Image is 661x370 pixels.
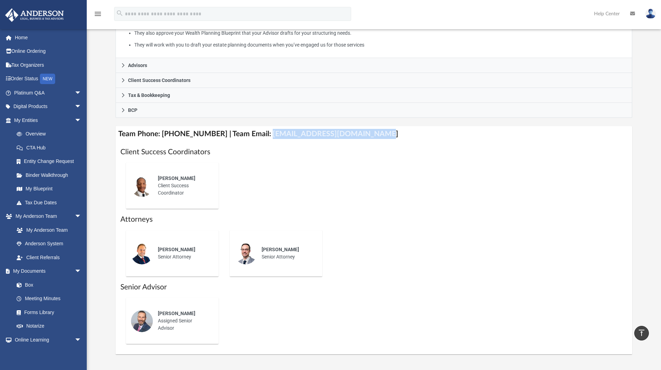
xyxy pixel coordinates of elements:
span: Client Success Coordinators [128,78,190,83]
a: Overview [10,127,92,141]
img: thumbnail [131,310,153,332]
a: Order StatusNEW [5,72,92,86]
a: vertical_align_top [634,326,649,340]
a: My Blueprint [10,182,88,196]
span: arrow_drop_down [75,113,88,128]
div: NEW [40,74,55,84]
img: User Pic [645,9,656,19]
span: [PERSON_NAME] [158,175,195,181]
a: Online Ordering [5,44,92,58]
span: arrow_drop_down [75,100,88,114]
img: thumbnail [235,242,257,264]
a: Tax & Bookkeeping [116,88,633,103]
div: Assigned Senior Advisor [153,305,214,337]
a: Tax Organizers [5,58,92,72]
a: Anderson System [10,237,88,251]
a: Notarize [10,319,88,333]
a: Entity Change Request [10,155,92,168]
a: Platinum Q&Aarrow_drop_down [5,86,92,100]
a: Binder Walkthrough [10,168,92,182]
a: My Anderson Team [10,223,85,237]
a: Online Learningarrow_drop_down [5,333,88,347]
div: Senior Attorney [153,241,214,265]
span: Tax & Bookkeeping [128,93,170,98]
li: They also approve your Wealth Planning Blueprint that your Advisor drafts for your structuring ne... [134,29,627,38]
span: arrow_drop_down [75,333,88,347]
a: Box [10,278,85,292]
a: My Documentsarrow_drop_down [5,264,88,278]
h4: Team Phone: [PHONE_NUMBER] | Team Email: [EMAIL_ADDRESS][DOMAIN_NAME] [116,126,633,142]
span: BCP [128,108,137,113]
a: Advisors [116,58,633,73]
a: CTA Hub [10,141,92,155]
a: Tax Due Dates [10,196,92,209]
i: vertical_align_top [637,329,646,337]
span: arrow_drop_down [75,86,88,100]
a: Meeting Minutes [10,292,88,306]
li: They will work with you to draft your estate planning documents when you’ve engaged us for those ... [134,41,627,49]
img: Anderson Advisors Platinum Portal [3,8,66,22]
span: [PERSON_NAME] [158,247,195,252]
a: Courses [10,347,88,361]
span: [PERSON_NAME] [262,247,299,252]
a: Home [5,31,92,44]
h1: Attorneys [120,214,628,224]
i: menu [94,10,102,18]
a: Forms Library [10,305,85,319]
a: Client Success Coordinators [116,73,633,88]
span: [PERSON_NAME] [158,311,195,316]
img: thumbnail [131,175,153,197]
h1: Senior Advisor [120,282,628,292]
div: Senior Attorney [257,241,317,265]
span: Advisors [128,63,147,68]
div: Client Success Coordinator [153,170,214,202]
i: search [116,9,124,17]
a: menu [94,13,102,18]
h1: Client Success Coordinators [120,147,628,157]
span: arrow_drop_down [75,264,88,279]
a: Digital Productsarrow_drop_down [5,100,92,114]
img: thumbnail [131,242,153,264]
a: My Anderson Teamarrow_drop_down [5,209,88,223]
a: Client Referrals [10,250,88,264]
a: BCP [116,103,633,118]
span: arrow_drop_down [75,209,88,224]
a: My Entitiesarrow_drop_down [5,113,92,127]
